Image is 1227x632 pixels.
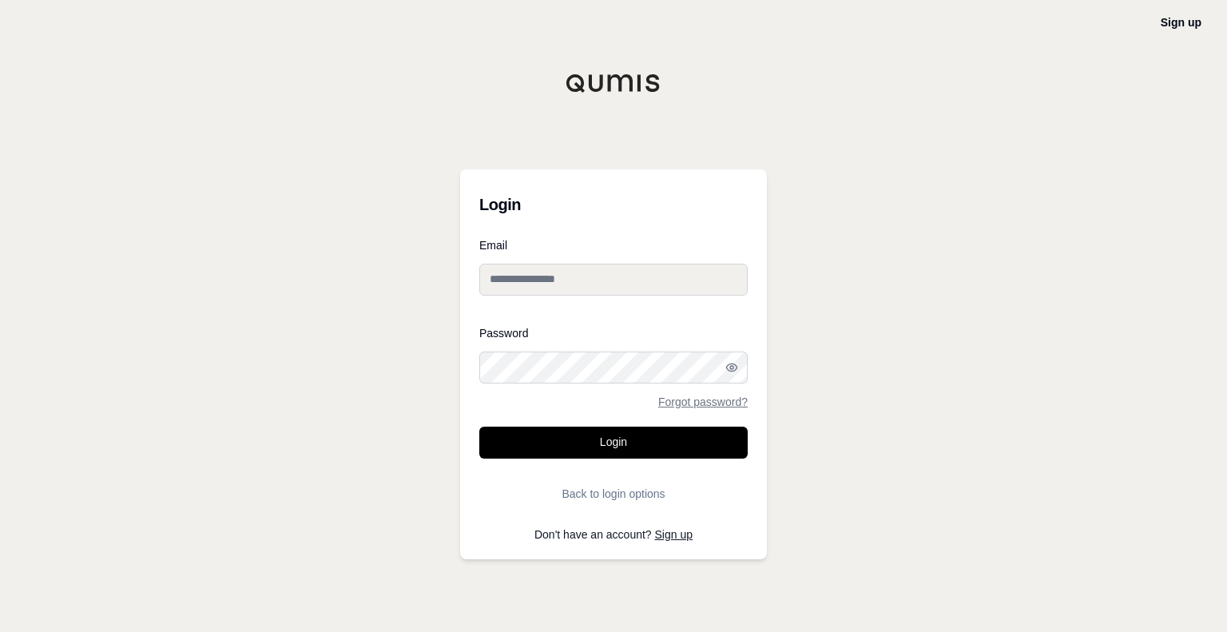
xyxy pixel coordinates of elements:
p: Don't have an account? [479,529,748,540]
h3: Login [479,189,748,221]
a: Sign up [1161,16,1201,29]
img: Qumis [566,74,661,93]
button: Back to login options [479,478,748,510]
label: Email [479,240,748,251]
button: Login [479,427,748,459]
a: Forgot password? [658,396,748,407]
a: Sign up [655,528,693,541]
label: Password [479,328,748,339]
